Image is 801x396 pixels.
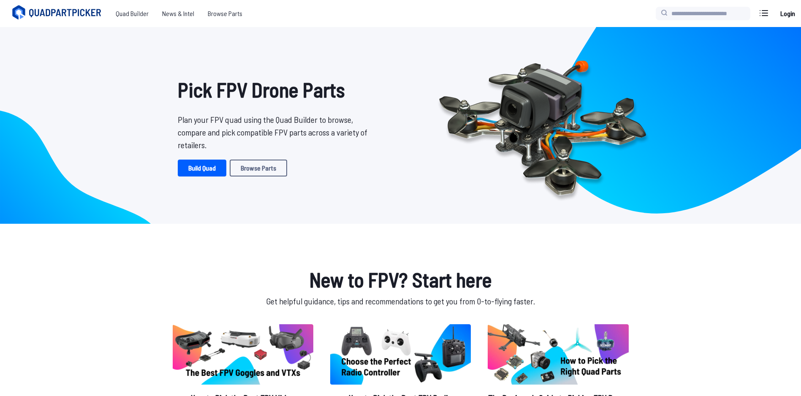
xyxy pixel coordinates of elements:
p: Get helpful guidance, tips and recommendations to get you from 0-to-flying faster. [171,295,630,307]
h1: Pick FPV Drone Parts [178,74,374,105]
a: News & Intel [155,5,201,22]
a: Browse Parts [230,160,287,176]
a: Browse Parts [201,5,249,22]
img: image of post [488,324,628,385]
img: image of post [330,324,471,385]
h1: New to FPV? Start here [171,264,630,295]
img: Quadcopter [421,41,664,210]
a: Quad Builder [109,5,155,22]
a: Build Quad [178,160,226,176]
a: Login [777,5,798,22]
img: image of post [173,324,313,385]
p: Plan your FPV quad using the Quad Builder to browse, compare and pick compatible FPV parts across... [178,113,374,151]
